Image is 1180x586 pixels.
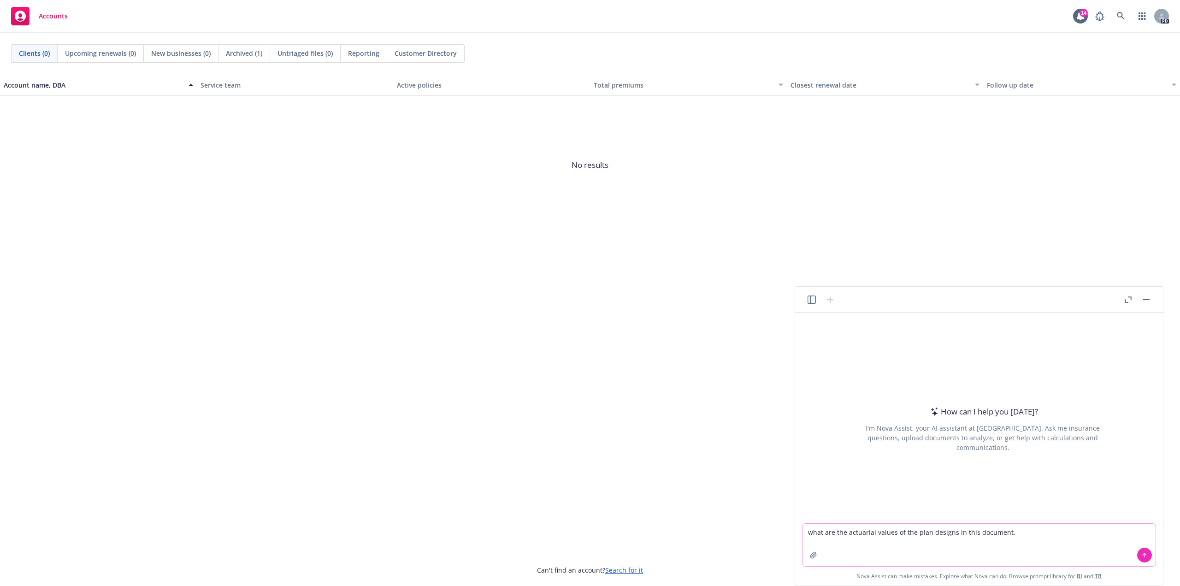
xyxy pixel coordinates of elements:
a: Switch app [1133,7,1151,25]
a: Accounts [7,3,71,29]
span: Nova Assist can make mistakes. Explore what Nova can do: Browse prompt library for and [856,567,1102,586]
button: Follow up date [983,74,1180,96]
div: Account name, DBA [4,80,183,90]
span: Archived (1) [226,48,262,58]
a: Search for it [605,566,643,574]
textarea: what are the actuarial values of the plan designs in this document. [802,524,1156,566]
span: Clients (0) [19,48,50,58]
div: 14 [1080,7,1088,16]
span: New businesses (0) [151,48,211,58]
button: Total premiums [590,74,787,96]
a: Report a Bug [1091,7,1109,25]
div: How can I help you [DATE]? [928,406,1038,418]
a: TR [1095,572,1102,580]
button: Closest renewal date [787,74,984,96]
span: Upcoming renewals (0) [65,48,136,58]
div: Service team [201,80,390,90]
div: Closest renewal date [791,80,970,90]
button: Service team [197,74,394,96]
span: Accounts [39,12,68,20]
a: Search [1112,7,1130,25]
span: Can't find an account? [537,565,643,575]
div: I'm Nova Assist, your AI assistant at [GEOGRAPHIC_DATA]. Ask me insurance questions, upload docum... [853,423,1112,452]
div: Follow up date [987,80,1166,90]
div: Total premiums [594,80,773,90]
span: Untriaged files (0) [277,48,333,58]
button: Active policies [393,74,590,96]
span: Customer Directory [395,48,457,58]
div: Active policies [397,80,586,90]
span: Reporting [348,48,379,58]
a: BI [1077,572,1082,580]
